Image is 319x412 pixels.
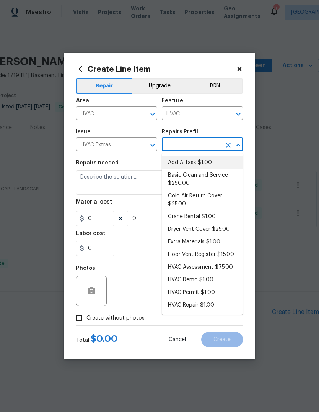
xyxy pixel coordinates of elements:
[162,223,243,236] li: Dryer Vent Cover $25.00
[162,129,200,135] h5: Repairs Prefill
[162,156,243,169] li: Add A Task $1.00
[201,332,243,347] button: Create
[76,65,236,73] h2: Create Line Item
[147,140,158,151] button: Open
[91,334,117,343] span: $ 0.00
[162,299,243,312] li: HVAC Repair $1.00
[233,140,244,151] button: Close
[156,332,198,347] button: Cancel
[162,286,243,299] li: HVAC Permit $1.00
[76,199,112,205] h5: Material cost
[76,231,105,236] h5: Labor cost
[132,78,187,94] button: Upgrade
[169,337,186,343] span: Cancel
[147,109,158,120] button: Open
[76,335,117,344] div: Total
[162,236,243,248] li: Extra Materials $1.00
[162,210,243,223] li: Crane Rental $1.00
[162,274,243,286] li: HVAC Demo $1.00
[213,337,231,343] span: Create
[76,160,119,166] h5: Repairs needed
[162,248,243,261] li: Floor Vent Register $15.00
[162,190,243,210] li: Cold Air Return Cover $25.00
[86,314,145,322] span: Create without photos
[162,98,183,103] h5: Feature
[76,266,95,271] h5: Photos
[76,98,89,103] h5: Area
[162,261,243,274] li: HVAC Assessment $75.00
[233,109,244,120] button: Open
[76,78,132,94] button: Repair
[76,129,91,135] h5: Issue
[223,140,234,151] button: Clear
[162,169,243,190] li: Basic Clean and Service $250.00
[187,78,243,94] button: BRN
